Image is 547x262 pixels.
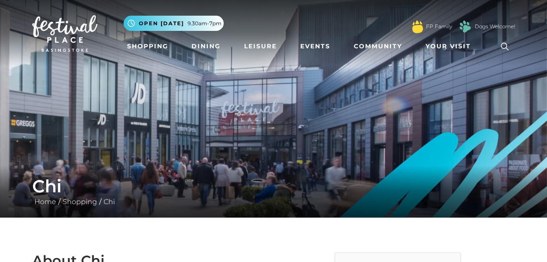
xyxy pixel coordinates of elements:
a: Dogs Welcome! [475,23,515,30]
div: / / [26,176,522,207]
img: Festival Place Logo [32,15,97,52]
a: Your Visit [422,38,479,54]
a: Leisure [241,38,280,54]
a: Shopping [124,38,172,54]
a: Shopping [60,198,99,206]
a: Dining [188,38,224,54]
h1: Chi [32,176,515,197]
span: Your Visit [426,42,471,51]
button: Open [DATE] 9.30am-7pm [124,16,224,31]
a: Events [297,38,334,54]
span: 9.30am-7pm [188,20,221,27]
a: FP Family [426,23,452,30]
a: Chi [101,198,117,206]
a: Community [350,38,406,54]
a: Home [32,198,58,206]
span: Open [DATE] [139,20,184,27]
